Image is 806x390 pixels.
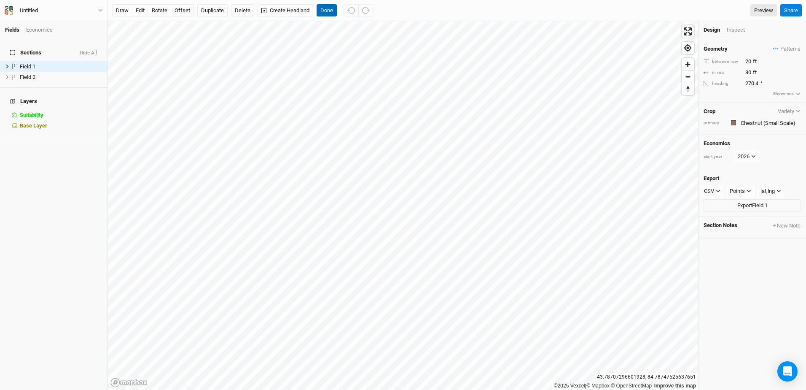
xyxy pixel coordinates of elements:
button: offset [171,4,194,17]
button: Undo (^z) [344,4,359,17]
div: Field 1 [20,63,102,70]
div: CSV [704,187,714,195]
button: + New Note [772,222,801,230]
div: between row [704,59,741,65]
button: Create Headland [258,4,313,17]
div: Untitled [20,6,38,15]
button: Find my location [682,42,694,54]
canvas: Map [108,21,698,390]
button: Variety [777,108,801,114]
button: Delete [231,4,254,17]
div: Points [730,187,745,195]
button: Hide All [79,50,97,56]
button: Share [780,4,802,17]
button: edit [132,4,148,17]
button: Points [726,185,755,198]
span: Field 2 [20,74,35,80]
button: Reset bearing to north [682,83,694,95]
div: lat,lng [760,187,775,195]
span: Base Layer [20,122,47,129]
div: Field 2 [20,74,102,81]
div: Open Intercom Messenger [777,361,798,382]
div: Economics [26,26,53,34]
div: Inspect [727,26,757,34]
span: Zoom out [682,71,694,83]
button: Zoom in [682,58,694,70]
div: Base Layer [20,122,102,129]
h4: Geometry [704,46,728,52]
span: Field 1 [20,63,35,70]
h4: Crop [704,108,715,115]
a: Mapbox logo [110,378,148,387]
button: Enter fullscreen [682,25,694,38]
button: Redo (^Z) [358,4,373,17]
button: draw [112,4,132,17]
button: CSV [700,185,724,198]
div: start year [704,154,733,160]
a: Mapbox [586,383,610,389]
button: Duplicate [197,4,228,17]
h4: Export [704,175,801,182]
div: Design [704,26,720,34]
div: Suitability [20,112,102,119]
h4: Layers [5,93,102,110]
input: Chestnut (Small Scale) [738,118,801,128]
button: lat,lng [757,185,785,198]
a: OpenStreetMap [611,383,652,389]
div: primary [704,120,725,126]
button: Zoom out [682,70,694,83]
button: Showmore [773,90,801,97]
button: ExportField 1 [704,199,801,212]
div: | [554,382,696,390]
a: Improve this map [654,383,696,389]
span: Section Notes [704,222,737,230]
h4: Economics [704,140,801,147]
a: Fields [5,27,19,33]
div: heading [704,81,741,87]
a: ©2025 Vexcel [554,383,585,389]
span: Patterns [773,45,801,53]
button: Untitled [4,6,103,15]
button: Done [317,4,337,17]
div: in row [704,70,741,76]
span: Sections [10,49,41,56]
a: Preview [750,4,777,17]
span: Suitability [20,112,43,118]
div: 43.78707296601928 , -84.78747525637651 [595,373,698,382]
button: Patterns [773,44,801,54]
button: rotate [148,4,171,17]
button: 2026 [734,150,760,163]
